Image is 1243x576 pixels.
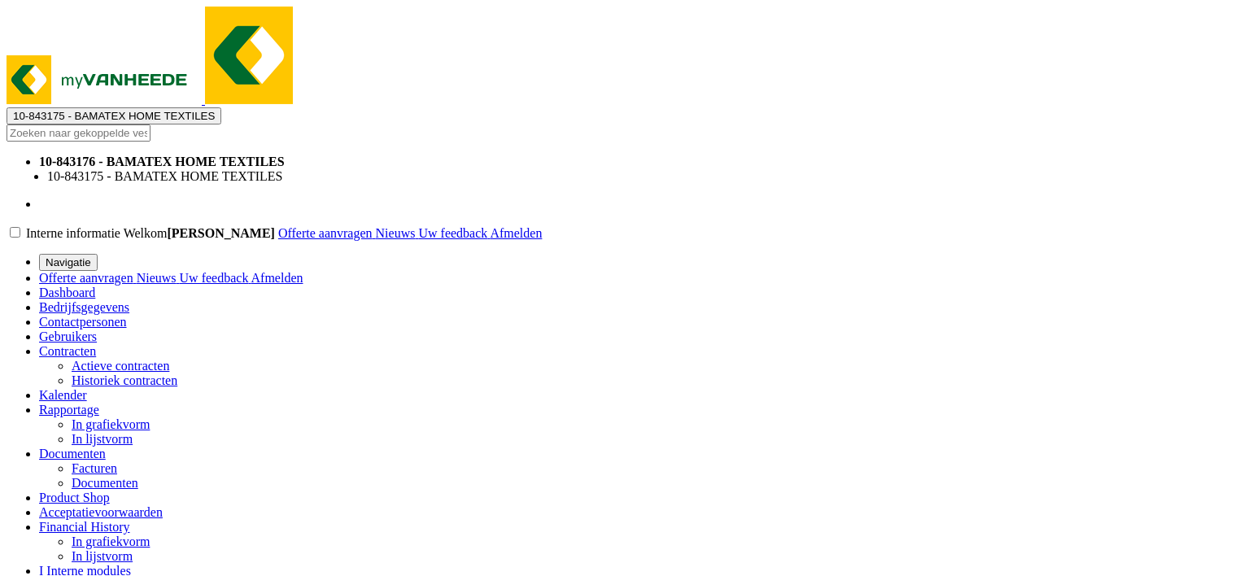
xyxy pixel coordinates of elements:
[26,226,120,240] label: Interne informatie
[39,271,133,285] span: Offerte aanvragen
[72,432,133,446] a: In lijstvorm
[418,226,487,240] span: Uw feedback
[39,329,97,343] a: Gebruikers
[72,549,133,563] a: In lijstvorm
[72,417,150,431] a: In grafiekvorm
[47,169,1236,184] li: 10-843175 - BAMATEX HOME TEXTILES
[72,535,150,548] a: In grafiekvorm
[39,254,98,271] button: Navigatie
[39,315,127,329] a: Contactpersonen
[278,226,373,240] span: Offerte aanvragen
[39,505,163,519] a: Acceptatievoorwaarden
[376,226,416,240] span: Nieuws
[39,491,110,504] a: Product Shop
[72,461,117,475] a: Facturen
[376,226,419,240] a: Nieuws
[490,226,542,240] a: Afmelden
[180,271,251,285] a: Uw feedback
[180,271,249,285] span: Uw feedback
[39,520,130,534] a: Financial History
[13,110,215,122] span: 10-843175 - BAMATEX HOME TEXTILES
[39,388,87,402] a: Kalender
[72,476,138,490] a: Documenten
[137,271,177,285] span: Nieuws
[205,7,293,104] img: myVanheede
[39,344,96,358] a: Contracten
[418,226,490,240] a: Uw feedback
[137,271,180,285] a: Nieuws
[7,55,202,104] img: myVanheede
[39,155,285,168] strong: 10-843176 - BAMATEX HOME TEXTILES
[39,286,95,299] a: Dashboard
[124,226,278,240] span: Welkom
[167,226,274,240] strong: [PERSON_NAME]
[278,226,376,240] a: Offerte aanvragen
[7,107,221,124] button: 10-843175 - BAMATEX HOME TEXTILES
[46,256,91,268] span: Navigatie
[39,447,106,460] a: Documenten
[251,271,303,285] a: Afmelden
[72,359,169,373] a: Actieve contracten
[39,271,137,285] a: Offerte aanvragen
[39,403,99,417] a: Rapportage
[72,373,177,387] a: Historiek contracten
[39,300,129,314] a: Bedrijfsgegevens
[7,124,150,142] input: Zoeken naar gekoppelde vestigingen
